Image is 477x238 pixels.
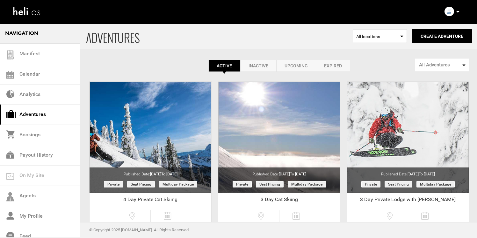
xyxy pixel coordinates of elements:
[385,181,412,187] span: Seat Pricing
[412,29,472,43] button: Create Adventure
[6,192,14,201] img: agents-icon.svg
[290,172,306,176] span: to [DATE]
[5,50,15,59] img: guest-list.svg
[353,29,407,43] span: Select box activate
[218,196,340,206] div: 3 Day Cat Skiing
[6,173,14,180] img: on_my_site.svg
[361,181,380,187] span: Private
[347,196,469,206] div: 3 Day Private Lodge with [PERSON_NAME]
[240,60,276,72] a: Inactive
[279,172,306,176] span: [DATE]
[86,23,353,49] span: ADVENTURES
[159,181,197,187] span: Multiday package
[444,7,454,16] img: img_0ff4e6702feb5b161957f2ea789f15f4.png
[415,58,469,72] button: All Adventures
[316,60,350,72] a: Expired
[288,181,326,187] span: Multiday package
[356,33,403,40] span: All locations
[208,60,240,72] a: Active
[90,196,211,206] div: 4 Day Private Cat Skiing
[6,71,14,79] img: calendar.svg
[13,3,41,20] img: heli-logo
[419,62,461,68] span: All Adventures
[408,172,435,176] span: [DATE]
[90,167,211,177] div: Published Date:
[256,181,284,187] span: Seat Pricing
[161,172,177,176] span: to [DATE]
[347,167,469,177] div: Published Date:
[276,60,316,72] a: Upcoming
[127,181,155,187] span: Seat Pricing
[416,181,455,187] span: Multiday package
[218,167,340,177] div: Published Date:
[104,181,123,187] span: Private
[233,181,252,187] span: Private
[150,172,177,176] span: [DATE]
[419,172,435,176] span: to [DATE]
